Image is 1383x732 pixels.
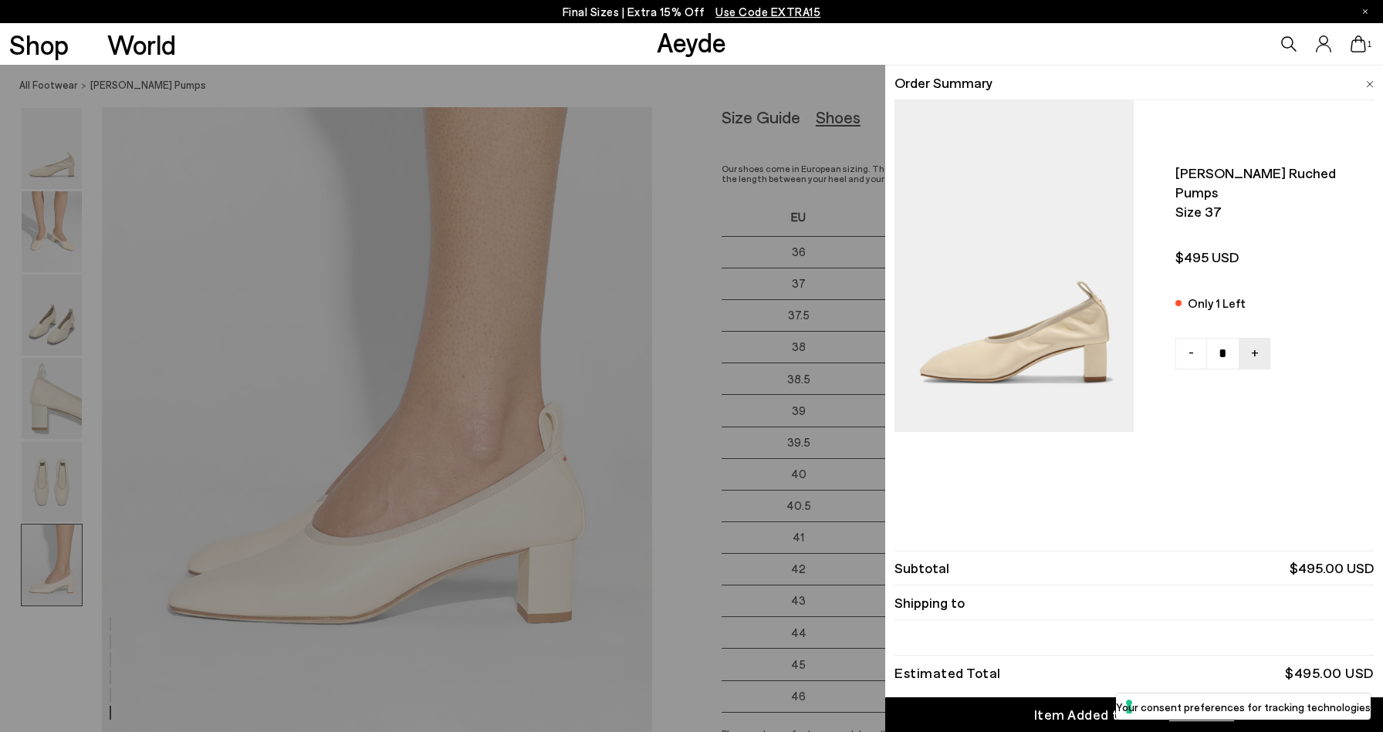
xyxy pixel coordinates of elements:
[1290,558,1374,578] span: $495.00 USD
[1188,293,1246,313] div: Only 1 Left
[894,593,965,612] span: Shipping to
[1175,248,1364,267] span: $495 USD
[563,2,821,22] p: Final Sizes | Extra 15% Off
[1175,338,1207,369] a: -
[894,73,992,93] span: Order Summary
[894,667,1001,678] div: Estimated Total
[885,697,1383,732] a: Item Added to Cart View Cart
[715,5,820,19] span: Navigate to /collections/ss25-final-sizes
[107,31,176,58] a: World
[9,31,69,58] a: Shop
[1366,40,1374,49] span: 1
[1116,693,1371,720] button: Your consent preferences for tracking technologies
[1034,705,1161,724] div: Item Added to Cart
[894,100,1134,432] img: AEYDE_NARISSANAPPALEATHERCREAMY_1_e5c2d01c-37a5-4698-b15d-23be5bc20712_900x.jpg
[1351,35,1366,52] a: 1
[1239,338,1270,369] a: +
[1116,699,1371,715] label: Your consent preferences for tracking technologies
[1251,342,1259,362] span: +
[1189,342,1194,362] span: -
[894,551,1373,585] li: Subtotal
[657,25,726,58] a: Aeyde
[1285,667,1374,678] div: $495.00 USD
[1175,164,1364,202] span: [PERSON_NAME] ruched pumps
[1175,202,1364,221] span: Size 37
